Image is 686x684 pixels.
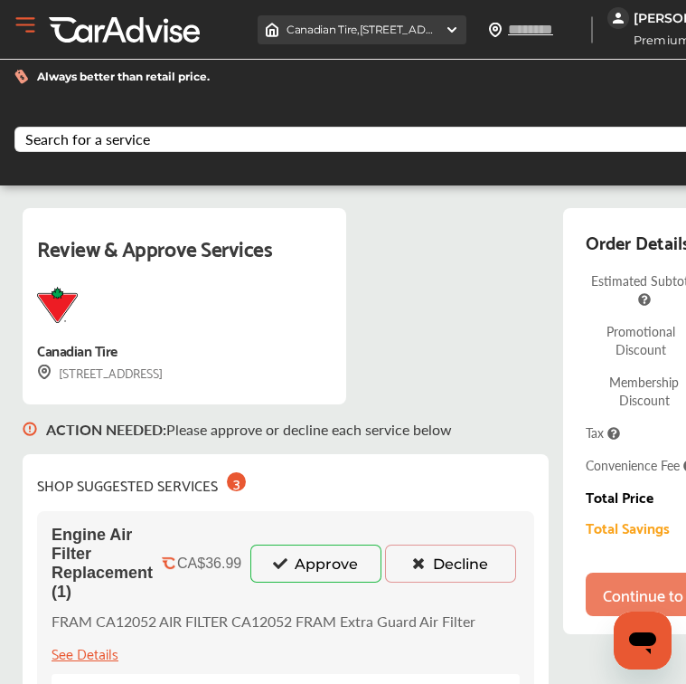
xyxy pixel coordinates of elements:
[488,23,503,37] img: location_vector.a44bc228.svg
[265,23,279,37] img: header-home-logo.8d720a4f.svg
[37,362,163,383] div: [STREET_ADDRESS]
[227,472,246,491] div: 3
[250,545,381,583] button: Approve
[46,419,452,440] p: Please approve or decline each service below
[14,69,28,84] img: dollor_label_vector.a70140d1.svg
[46,419,166,440] b: ACTION NEEDED :
[37,287,78,323] img: logo-canadian-tire.png
[25,132,150,147] div: Search for a service
[614,612,672,670] iframe: Button to launch messaging window
[52,641,118,665] div: See Details
[287,23,556,36] span: Canadian Tire , [STREET_ADDRESS] BARRIE , L4M 3C1
[37,365,52,380] img: svg+xml;base64,PHN2ZyB3aWR0aD0iMTYiIGhlaWdodD0iMTciIHZpZXdCb3g9IjAgMCAxNiAxNyIgZmlsbD0ibm9uZSIgeG...
[385,545,516,583] button: Decline
[586,519,670,536] div: Total Savings
[177,556,241,572] div: CA$36.99
[586,423,620,442] span: Tax
[37,337,117,362] div: Canadian Tire
[37,71,210,82] span: Always better than retail price.
[52,611,475,632] p: FRAM CA12052 AIR FILTER CA12052 FRAM Extra Guard Air Filter
[52,526,153,602] span: Engine Air Filter Replacement (1)
[445,23,459,37] img: header-down-arrow.9dd2ce7d.svg
[37,230,332,287] div: Review & Approve Services
[37,469,246,497] div: SHOP SUGGESTED SERVICES
[23,404,37,454] img: svg+xml;base64,PHN2ZyB3aWR0aD0iMTYiIGhlaWdodD0iMTciIHZpZXdCb3g9IjAgMCAxNiAxNyIgZmlsbD0ibm9uZSIgeG...
[586,489,653,505] div: Total Price
[12,12,39,39] button: Open Menu
[591,16,593,43] img: header-divider.bc55588e.svg
[607,7,629,29] img: jVpblrzwTbfkPYzPPzSLxeg0AAAAASUVORK5CYII=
